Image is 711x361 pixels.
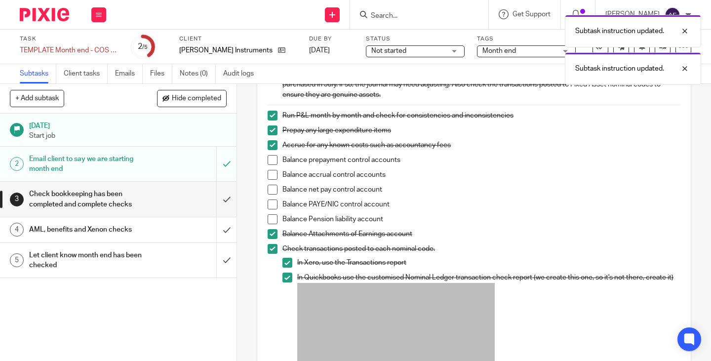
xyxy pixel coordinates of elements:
[10,157,24,171] div: 2
[282,214,680,224] p: Balance Pension liability account
[29,187,148,212] h1: Check bookkeeping has been completed and complete checks
[282,140,680,150] p: Accrue for any known costs such as accountancy fees
[10,223,24,237] div: 4
[282,170,680,180] p: Balance accrual control accounts
[575,26,664,36] p: Subtask instruction updated.
[172,95,221,103] span: Hide completed
[10,193,24,206] div: 3
[20,8,69,21] img: Pixie
[142,44,148,50] small: /5
[309,35,354,43] label: Due by
[29,131,227,141] p: Start job
[282,200,680,209] p: Balance PAYE/NIC control account
[138,41,148,52] div: 2
[20,35,118,43] label: Task
[20,45,118,55] div: TEMPLATE Month end - COS prepare bookkeeping - Xero - July 2025
[29,248,148,273] h1: Let client know month end has been checked
[179,45,273,55] p: [PERSON_NAME] Instruments Ltd
[282,70,680,100] p: If Quickbooks, or Sage, look at previous fixed assets journals posted and copy. Check first if an...
[309,47,330,54] span: [DATE]
[20,45,118,55] div: TEMPLATE Month end - COS prepare bookkeeping - Xero - [DATE]
[575,64,664,74] p: Subtask instruction updated.
[282,185,680,195] p: Balance net pay control account
[282,244,680,254] p: Check transactions posted to each nominal code.
[179,35,297,43] label: Client
[282,155,680,165] p: Balance prepayment control accounts
[297,258,680,268] p: In Xero, use the Transactions report
[29,119,227,131] h1: [DATE]
[115,64,143,83] a: Emails
[10,90,64,107] button: + Add subtask
[64,64,108,83] a: Client tasks
[157,90,227,107] button: Hide completed
[29,222,148,237] h1: AML, benefits and Xenon checks
[282,111,680,120] p: Run P&L month by month and check for consistencies and inconsistencies
[29,152,148,177] h1: Email client to say we are starting month end
[665,7,680,23] img: svg%3E
[10,253,24,267] div: 5
[282,125,680,135] p: Prepay any large expenditure items
[223,64,261,83] a: Audit logs
[282,229,680,239] p: Balance Attachments of Earnings account
[150,64,172,83] a: Files
[180,64,216,83] a: Notes (0)
[20,64,56,83] a: Subtasks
